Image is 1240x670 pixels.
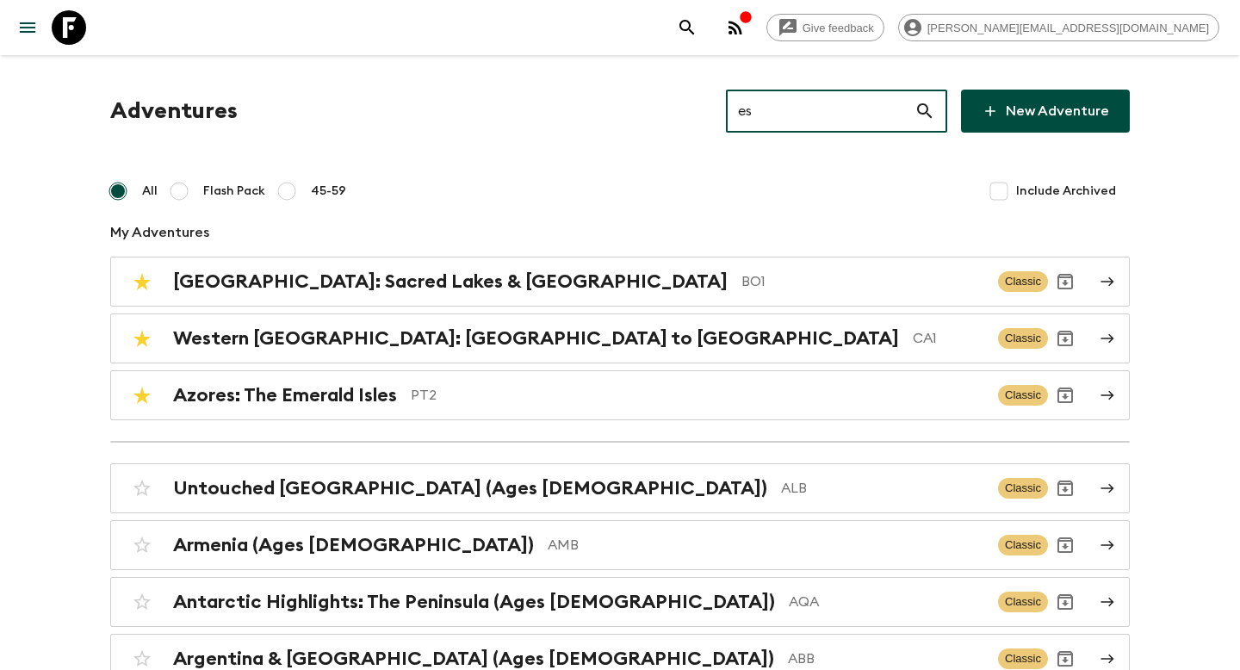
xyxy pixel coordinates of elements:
span: 45-59 [311,183,346,200]
a: Give feedback [766,14,884,41]
h2: Armenia (Ages [DEMOGRAPHIC_DATA]) [173,534,534,556]
button: Archive [1048,528,1082,562]
span: Classic [998,648,1048,669]
span: Include Archived [1016,183,1116,200]
span: Classic [998,271,1048,292]
span: All [142,183,158,200]
span: Flash Pack [203,183,265,200]
span: Classic [998,535,1048,555]
span: [PERSON_NAME][EMAIL_ADDRESS][DOMAIN_NAME] [918,22,1218,34]
button: menu [10,10,45,45]
p: BO1 [741,271,984,292]
h2: [GEOGRAPHIC_DATA]: Sacred Lakes & [GEOGRAPHIC_DATA] [173,270,728,293]
a: [GEOGRAPHIC_DATA]: Sacred Lakes & [GEOGRAPHIC_DATA]BO1ClassicArchive [110,257,1130,307]
button: search adventures [670,10,704,45]
h2: Antarctic Highlights: The Peninsula (Ages [DEMOGRAPHIC_DATA]) [173,591,775,613]
div: [PERSON_NAME][EMAIL_ADDRESS][DOMAIN_NAME] [898,14,1219,41]
span: Give feedback [793,22,883,34]
p: ABB [788,648,984,669]
a: Antarctic Highlights: The Peninsula (Ages [DEMOGRAPHIC_DATA])AQAClassicArchive [110,577,1130,627]
p: AQA [789,592,984,612]
button: Archive [1048,471,1082,506]
a: Azores: The Emerald IslesPT2ClassicArchive [110,370,1130,420]
a: New Adventure [961,90,1130,133]
span: Classic [998,478,1048,499]
button: Archive [1048,321,1082,356]
h2: Azores: The Emerald Isles [173,384,397,406]
p: PT2 [411,385,984,406]
span: Classic [998,385,1048,406]
a: Untouched [GEOGRAPHIC_DATA] (Ages [DEMOGRAPHIC_DATA])ALBClassicArchive [110,463,1130,513]
p: ALB [781,478,984,499]
a: Armenia (Ages [DEMOGRAPHIC_DATA])AMBClassicArchive [110,520,1130,570]
span: Classic [998,328,1048,349]
a: Western [GEOGRAPHIC_DATA]: [GEOGRAPHIC_DATA] to [GEOGRAPHIC_DATA]CA1ClassicArchive [110,313,1130,363]
p: CA1 [913,328,984,349]
button: Archive [1048,378,1082,413]
span: Classic [998,592,1048,612]
input: e.g. AR1, Argentina [726,87,914,135]
h2: Argentina & [GEOGRAPHIC_DATA] (Ages [DEMOGRAPHIC_DATA]) [173,648,774,670]
button: Archive [1048,264,1082,299]
h1: Adventures [110,94,238,128]
h2: Western [GEOGRAPHIC_DATA]: [GEOGRAPHIC_DATA] to [GEOGRAPHIC_DATA] [173,327,899,350]
button: Archive [1048,585,1082,619]
p: AMB [548,535,984,555]
h2: Untouched [GEOGRAPHIC_DATA] (Ages [DEMOGRAPHIC_DATA]) [173,477,767,499]
p: My Adventures [110,222,1130,243]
